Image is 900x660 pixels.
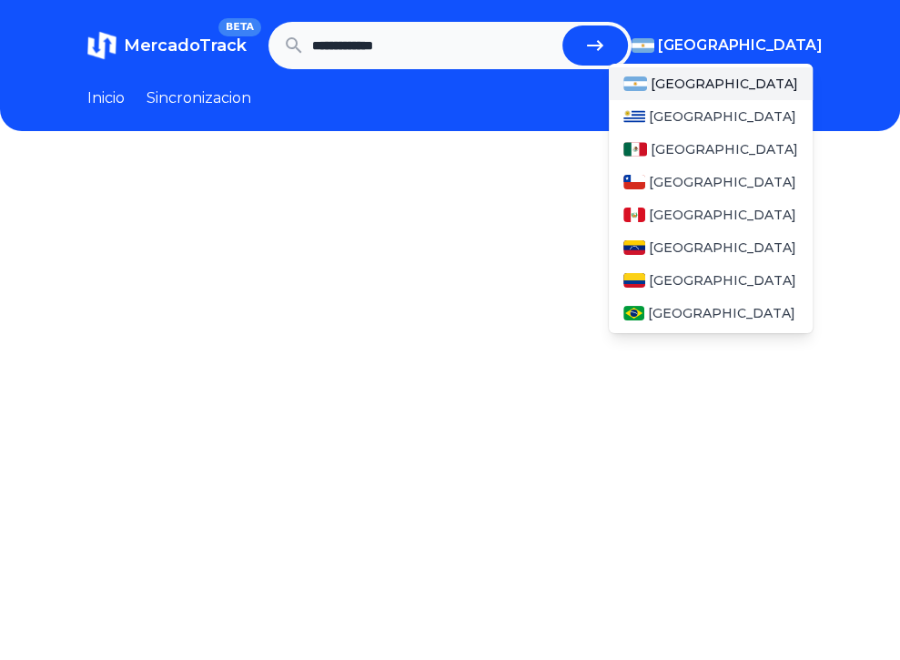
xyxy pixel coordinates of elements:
a: Venezuela[GEOGRAPHIC_DATA] [609,231,813,264]
span: [GEOGRAPHIC_DATA] [649,271,796,289]
a: Argentina[GEOGRAPHIC_DATA] [609,67,813,100]
span: [GEOGRAPHIC_DATA] [648,304,795,322]
span: [GEOGRAPHIC_DATA] [658,35,822,56]
img: Argentina [623,76,647,91]
img: MercadoTrack [87,31,116,60]
a: Brasil[GEOGRAPHIC_DATA] [609,297,813,330]
img: Peru [623,208,645,222]
a: Peru[GEOGRAPHIC_DATA] [609,198,813,231]
span: [GEOGRAPHIC_DATA] [649,107,796,126]
a: Mexico[GEOGRAPHIC_DATA] [609,133,813,166]
a: Sincronizacion [147,87,251,109]
img: Brasil [623,306,644,320]
img: Argentina [632,38,655,53]
span: [GEOGRAPHIC_DATA] [649,239,796,257]
button: [GEOGRAPHIC_DATA] [632,35,813,56]
img: Venezuela [623,240,645,255]
img: Uruguay [623,109,645,124]
a: Uruguay[GEOGRAPHIC_DATA] [609,100,813,133]
img: Mexico [623,142,647,157]
a: MercadoTrackBETA [87,31,247,60]
a: Inicio [87,87,125,109]
a: Chile[GEOGRAPHIC_DATA] [609,166,813,198]
img: Colombia [623,273,645,288]
span: [GEOGRAPHIC_DATA] [649,173,796,191]
span: MercadoTrack [124,36,247,56]
a: Colombia[GEOGRAPHIC_DATA] [609,264,813,297]
span: BETA [218,18,261,36]
span: [GEOGRAPHIC_DATA] [651,140,798,158]
span: [GEOGRAPHIC_DATA] [651,75,798,93]
img: Chile [623,175,645,189]
span: [GEOGRAPHIC_DATA] [649,206,796,224]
